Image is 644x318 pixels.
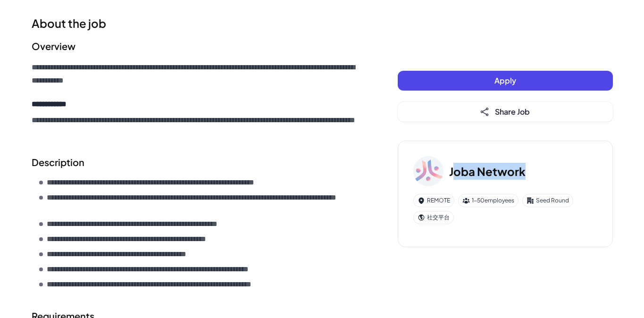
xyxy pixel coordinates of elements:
h1: About the job [32,15,360,32]
h2: Overview [32,39,360,53]
button: Share Job [398,102,613,122]
h3: Joba Network [449,163,526,180]
span: Share Job [495,107,530,117]
div: Seed Round [522,194,573,207]
h2: Description [32,155,360,169]
div: REMOTE [413,194,454,207]
div: 社交平台 [413,211,454,224]
img: Jo [413,156,443,186]
div: 1-50 employees [458,194,519,207]
button: Apply [398,71,613,91]
span: Apply [494,75,516,85]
